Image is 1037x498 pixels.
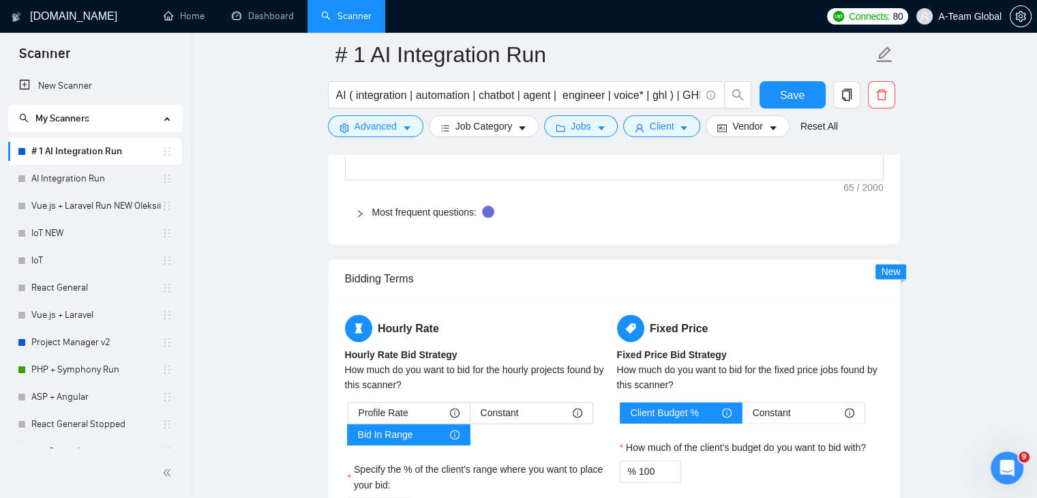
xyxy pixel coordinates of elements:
span: 80 [892,9,903,24]
img: logo [12,6,21,28]
span: copy [834,89,860,101]
span: Scanner [8,44,81,72]
h5: Hourly Rate [345,314,612,342]
li: Vue.js + Laravel [8,302,182,329]
span: info-circle [845,408,854,418]
a: dashboardDashboard [232,10,294,22]
button: delete [868,81,895,108]
span: idcard [717,123,727,133]
button: Save [760,81,826,108]
a: searchScanner [321,10,372,22]
a: React General Stopped [31,411,162,438]
a: AI Integration Run [31,165,162,192]
b: Fixed Price Bid Strategy [617,349,727,360]
span: caret-down [402,123,412,133]
span: folder [556,123,565,133]
div: How much do you want to bid for the hourly projects found by this scanner? [345,362,612,392]
span: caret-down [597,123,606,133]
li: React General Stopped [8,411,182,438]
li: Vue.js + Laravel Run NEW Oleksii [8,192,182,220]
a: asp General [31,438,162,465]
li: New Scanner [8,72,182,100]
button: search [724,81,751,108]
span: edit [875,46,893,63]
li: AI Integration Run [8,165,182,192]
a: Most frequent questions: [372,207,477,218]
h5: Fixed Price [617,314,884,342]
div: How much do you want to bid for the fixed price jobs found by this scanner? [617,362,884,392]
span: setting [1010,11,1031,22]
label: How much of the client's budget do you want to bid with? [620,440,867,455]
span: holder [162,228,172,239]
span: Vendor [732,119,762,134]
span: Constant [481,402,519,423]
a: IoT NEW [31,220,162,247]
span: info-circle [450,430,460,439]
span: right [356,209,364,218]
span: Bid In Range [358,424,413,445]
div: Tooltip anchor [482,205,494,218]
li: Project Manager v2 [8,329,182,356]
span: holder [162,255,172,266]
span: hourglass [345,314,372,342]
label: Specify the % of the client's range where you want to place your bid: [348,462,609,492]
span: holder [162,364,172,375]
span: holder [162,446,172,457]
a: ASP + Angular [31,383,162,411]
span: user [635,123,644,133]
button: setting [1010,5,1032,27]
a: # 1 AI Integration Run [31,138,162,165]
button: idcardVendorcaret-down [706,115,789,137]
span: search [19,113,29,123]
button: folderJobscaret-down [544,115,618,137]
span: holder [162,201,172,211]
a: React General [31,274,162,302]
div: Bidding Terms [345,259,884,298]
span: New [881,266,900,277]
span: tag [617,314,644,342]
button: settingAdvancedcaret-down [328,115,423,137]
li: PHP + Symphony Run [8,356,182,383]
a: homeHome [164,10,205,22]
li: React General [8,274,182,302]
span: Save [780,87,805,104]
span: holder [162,337,172,348]
span: Connects: [849,9,890,24]
a: Reset All [800,119,838,134]
span: holder [162,419,172,430]
span: holder [162,173,172,184]
span: double-left [162,466,176,480]
span: holder [162,146,172,157]
span: info-circle [706,91,715,100]
div: Most frequent questions: [345,196,884,228]
span: Profile Rate [359,402,408,423]
span: Constant [753,402,791,423]
img: upwork-logo.png [833,11,844,22]
input: Search Freelance Jobs... [336,87,700,104]
a: Project Manager v2 [31,329,162,356]
button: barsJob Categorycaret-down [429,115,539,137]
span: user [920,12,929,21]
button: copy [833,81,860,108]
li: asp General [8,438,182,465]
span: search [725,89,751,101]
li: IoT NEW [8,220,182,247]
a: IoT [31,247,162,274]
span: caret-down [517,123,527,133]
a: Vue.js + Laravel [31,302,162,329]
li: ASP + Angular [8,383,182,411]
span: holder [162,282,172,293]
a: PHP + Symphony Run [31,356,162,383]
span: Advanced [355,119,397,134]
a: Vue.js + Laravel Run NEW Oleksii [31,192,162,220]
span: caret-down [768,123,778,133]
span: info-circle [722,408,732,418]
span: setting [340,123,349,133]
li: # 1 AI Integration Run [8,138,182,165]
b: Hourly Rate Bid Strategy [345,349,457,360]
span: My Scanners [35,113,89,124]
input: How much of the client's budget do you want to bid with? [639,461,680,482]
span: holder [162,392,172,402]
a: setting [1010,11,1032,22]
span: Job Category [455,119,512,134]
